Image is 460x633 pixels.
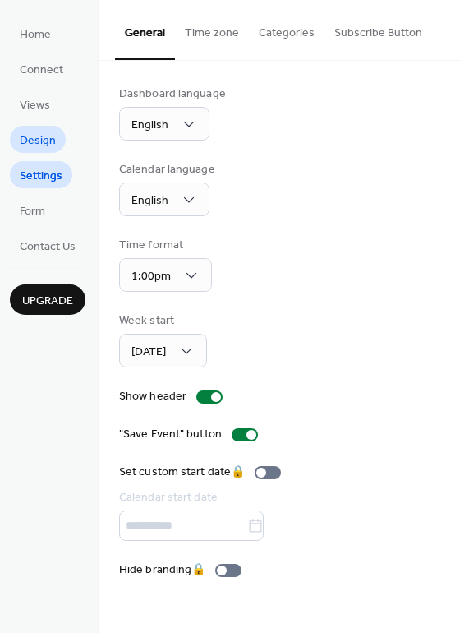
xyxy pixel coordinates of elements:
a: Form [10,196,55,224]
span: Upgrade [22,293,73,310]
span: Form [20,203,45,220]
span: Home [20,26,51,44]
a: Settings [10,161,72,188]
div: Dashboard language [119,85,226,103]
span: 1:00pm [131,266,171,288]
div: Calendar language [119,161,215,178]
a: Design [10,126,66,153]
a: Home [10,20,61,47]
span: [DATE] [131,341,166,363]
a: Connect [10,55,73,82]
span: English [131,114,168,136]
div: "Save Event" button [119,426,222,443]
button: Upgrade [10,284,85,315]
span: Settings [20,168,62,185]
span: Views [20,97,50,114]
span: Design [20,132,56,150]
span: English [131,190,168,212]
a: Contact Us [10,232,85,259]
div: Show header [119,388,186,405]
a: Views [10,90,60,118]
div: Time format [119,237,209,254]
div: Week start [119,312,204,330]
span: Connect [20,62,63,79]
span: Contact Us [20,238,76,256]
